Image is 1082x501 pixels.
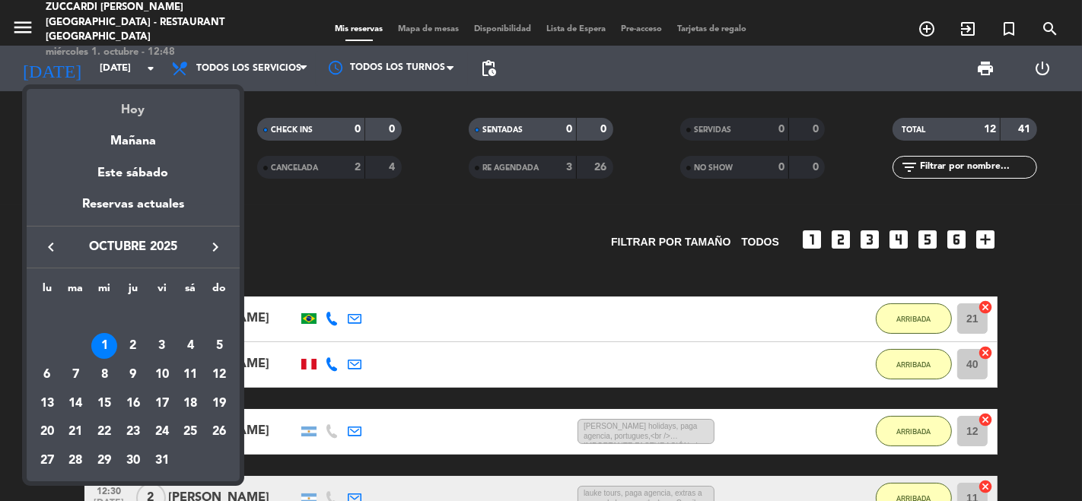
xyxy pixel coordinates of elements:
[177,362,203,388] div: 11
[149,333,175,359] div: 3
[176,418,205,447] td: 25 de octubre de 2025
[120,391,146,417] div: 16
[63,419,89,445] div: 21
[91,333,117,359] div: 1
[206,391,232,417] div: 19
[119,389,148,418] td: 16 de octubre de 2025
[62,446,91,475] td: 28 de octubre de 2025
[119,331,148,360] td: 2 de octubre de 2025
[202,237,229,257] button: keyboard_arrow_right
[27,152,240,195] div: Este sábado
[34,419,60,445] div: 20
[120,448,146,474] div: 30
[90,389,119,418] td: 15 de octubre de 2025
[148,446,177,475] td: 31 de octubre de 2025
[33,280,62,303] th: lunes
[63,362,89,388] div: 7
[148,280,177,303] th: viernes
[176,389,205,418] td: 18 de octubre de 2025
[33,303,234,332] td: OCT.
[148,360,177,389] td: 10 de octubre de 2025
[149,448,175,474] div: 31
[90,446,119,475] td: 29 de octubre de 2025
[149,391,175,417] div: 17
[27,120,240,151] div: Mañana
[149,362,175,388] div: 10
[90,331,119,360] td: 1 de octubre de 2025
[205,280,234,303] th: domingo
[119,418,148,447] td: 23 de octubre de 2025
[63,391,89,417] div: 14
[119,360,148,389] td: 9 de octubre de 2025
[33,446,62,475] td: 27 de octubre de 2025
[120,419,146,445] div: 23
[34,362,60,388] div: 6
[206,238,224,256] i: keyboard_arrow_right
[90,418,119,447] td: 22 de octubre de 2025
[206,333,232,359] div: 5
[62,418,91,447] td: 21 de octubre de 2025
[34,448,60,474] div: 27
[42,238,60,256] i: keyboard_arrow_left
[177,419,203,445] div: 25
[206,419,232,445] div: 26
[205,331,234,360] td: 5 de octubre de 2025
[120,333,146,359] div: 2
[63,448,89,474] div: 28
[91,448,117,474] div: 29
[205,418,234,447] td: 26 de octubre de 2025
[205,389,234,418] td: 19 de octubre de 2025
[206,362,232,388] div: 12
[91,391,117,417] div: 15
[33,360,62,389] td: 6 de octubre de 2025
[33,418,62,447] td: 20 de octubre de 2025
[62,360,91,389] td: 7 de octubre de 2025
[176,280,205,303] th: sábado
[148,389,177,418] td: 17 de octubre de 2025
[27,89,240,120] div: Hoy
[176,360,205,389] td: 11 de octubre de 2025
[177,333,203,359] div: 4
[148,418,177,447] td: 24 de octubre de 2025
[120,362,146,388] div: 9
[62,389,91,418] td: 14 de octubre de 2025
[62,280,91,303] th: martes
[91,362,117,388] div: 8
[149,419,175,445] div: 24
[33,389,62,418] td: 13 de octubre de 2025
[176,331,205,360] td: 4 de octubre de 2025
[34,391,60,417] div: 13
[205,360,234,389] td: 12 de octubre de 2025
[119,446,148,475] td: 30 de octubre de 2025
[91,419,117,445] div: 22
[177,391,203,417] div: 18
[90,360,119,389] td: 8 de octubre de 2025
[27,195,240,226] div: Reservas actuales
[148,331,177,360] td: 3 de octubre de 2025
[37,237,65,257] button: keyboard_arrow_left
[90,280,119,303] th: miércoles
[65,237,202,257] span: octubre 2025
[119,280,148,303] th: jueves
